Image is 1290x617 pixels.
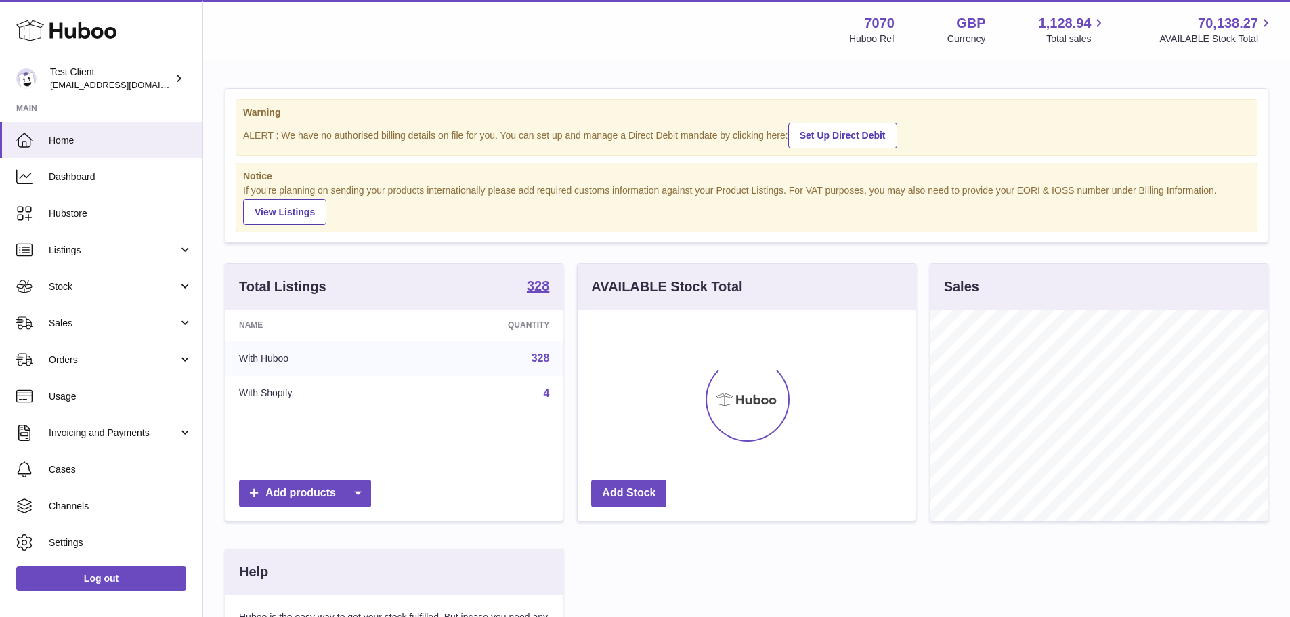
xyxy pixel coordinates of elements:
[243,170,1250,183] strong: Notice
[849,33,895,45] div: Huboo Ref
[532,352,550,364] a: 328
[243,184,1250,225] div: If you're planning on sending your products internationally please add required customs informati...
[50,79,199,90] span: [EMAIL_ADDRESS][DOMAIN_NAME]
[49,463,192,476] span: Cases
[16,68,37,89] img: internalAdmin-7070@internal.huboo.com
[50,66,172,91] div: Test Client
[49,280,178,293] span: Stock
[239,480,371,507] a: Add products
[243,121,1250,148] div: ALERT : We have no authorised billing details on file for you. You can set up and manage a Direct...
[543,387,549,399] a: 4
[1039,14,1092,33] span: 1,128.94
[49,317,178,330] span: Sales
[49,171,192,184] span: Dashboard
[944,278,979,296] h3: Sales
[864,14,895,33] strong: 7070
[49,244,178,257] span: Listings
[49,427,178,440] span: Invoicing and Payments
[49,134,192,147] span: Home
[49,207,192,220] span: Hubstore
[225,310,408,341] th: Name
[49,354,178,366] span: Orders
[956,14,985,33] strong: GBP
[1046,33,1106,45] span: Total sales
[49,390,192,403] span: Usage
[527,279,549,295] a: 328
[225,341,408,376] td: With Huboo
[16,566,186,591] a: Log out
[527,279,549,293] strong: 328
[1159,14,1274,45] a: 70,138.27 AVAILABLE Stock Total
[591,278,742,296] h3: AVAILABLE Stock Total
[1198,14,1258,33] span: 70,138.27
[225,376,408,411] td: With Shopify
[49,536,192,549] span: Settings
[947,33,986,45] div: Currency
[1039,14,1107,45] a: 1,128.94 Total sales
[408,310,563,341] th: Quantity
[591,480,666,507] a: Add Stock
[243,106,1250,119] strong: Warning
[788,123,897,148] a: Set Up Direct Debit
[49,500,192,513] span: Channels
[1159,33,1274,45] span: AVAILABLE Stock Total
[243,199,326,225] a: View Listings
[239,278,326,296] h3: Total Listings
[239,563,268,581] h3: Help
